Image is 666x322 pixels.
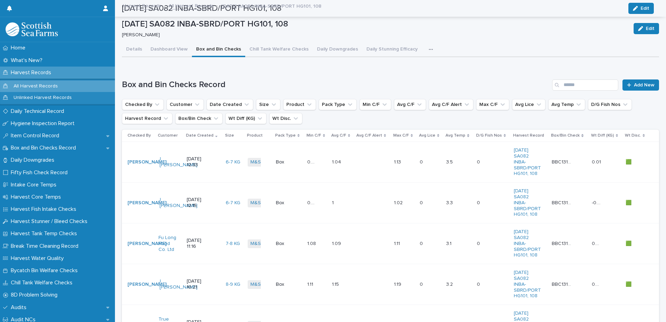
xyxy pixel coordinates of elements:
p: Wt Disc. [625,132,641,139]
a: [DATE] SA082 INBA-SBRD/PORT HG101, 108 [514,147,541,177]
p: 1.19 [394,280,403,287]
p: BBC13131 [552,158,574,165]
button: Checked By [122,99,164,110]
p: Intake Core Temps [8,182,62,188]
p: 1.13 [394,158,402,165]
p: 1.11 [394,239,401,247]
a: [PERSON_NAME] [127,241,166,247]
a: 8-9 KG [226,282,240,287]
p: 0 [477,239,481,247]
p: Chill Tank Welfare Checks [8,279,78,286]
p: Customer [158,132,178,139]
p: All Harvest Records [8,83,63,89]
button: Avg Lice [512,99,545,110]
p: 8D Problem Solving [8,292,63,298]
button: D/G Fish Nos [588,99,632,110]
p: 0 [477,199,481,206]
p: Avg C/F Alert [356,132,382,139]
a: J '[PERSON_NAME] [158,156,198,168]
p: 3.1 [446,239,453,247]
a: [PERSON_NAME] [127,200,166,206]
button: Max C/F [476,99,509,110]
p: 🟩 [626,199,633,206]
p: 🟩 [626,239,633,247]
p: Box and Bin Checks Record [8,145,82,151]
p: 3.3 [446,199,454,206]
p: Avg Temp [446,132,465,139]
p: Hygiene Inspection Report [8,120,80,127]
p: Break Time Cleaning Record [8,243,84,250]
button: Min C/F [359,99,391,110]
a: [DATE] SA082 INBA-SBRD/PORT HG101, 108 [514,270,541,299]
p: Harvest Stunner / Bleed Checks [8,218,93,225]
p: 🟩 [626,158,633,165]
button: Avg C/F Alert [429,99,473,110]
p: BBC13129 [552,239,574,247]
p: Size [225,132,234,139]
tr: [PERSON_NAME] J '[PERSON_NAME] [DATE] 12:156-7 KG M&S Select Box0.990.99 11 1.021.02 00 3.33.3 00... [122,183,659,223]
p: 0 [477,158,481,165]
p: Unlinked Harvest Records [8,95,77,101]
a: Harvest Records [123,1,161,9]
p: Avg C/F [331,132,346,139]
p: Daily Downgrades [8,157,60,163]
a: M&S Select [250,282,277,287]
a: [PERSON_NAME] [127,159,166,165]
a: M&S Select [250,159,277,165]
button: Daily Stunning Efficacy [362,43,422,57]
p: -0.04 [592,199,603,206]
p: Box/Bin Check [551,132,580,139]
p: Harvest Record [513,132,544,139]
button: Avg C/F [394,99,426,110]
button: Box and Bin Checks [192,43,245,57]
p: Checked By [127,132,151,139]
p: 0 [420,239,424,247]
p: Daily Technical Record [8,108,70,115]
p: 0 [420,280,424,287]
p: 1.15 [332,280,340,287]
p: 0 [420,158,424,165]
button: Product [283,99,316,110]
button: Wt Diff (KG) [225,113,266,124]
button: Box/Bin Check [175,113,223,124]
button: Wt Disc. [269,113,302,124]
button: Pack Type [319,99,357,110]
p: BBC13130 [552,199,574,206]
a: M&S Select [250,200,277,206]
p: 1.04 [332,158,342,165]
div: Search [552,79,618,91]
button: Size [256,99,280,110]
p: Harvest Water Quality [8,255,69,262]
button: Avg Temp [548,99,585,110]
button: Date Created [207,99,253,110]
p: Box [276,159,296,165]
p: [DATE] SA082 INBA-SBRD/PORT HG101, 108 [221,2,322,9]
p: Wt Diff (KG) [591,132,614,139]
p: [DATE] SA082 INBA-SBRD/PORT HG101, 108 [122,19,628,29]
p: 0 [477,280,481,287]
p: 0 [420,199,424,206]
a: J '[PERSON_NAME] [158,197,198,209]
a: 6-7 KG [226,200,240,206]
p: Harvest Fish Intake Checks [8,206,82,213]
button: Customer [166,99,204,110]
p: [PERSON_NAME] [122,32,625,38]
p: Harvest Records [8,69,57,76]
p: Harvest Core Temps [8,194,67,200]
a: 6-7 KG [226,159,240,165]
p: Item Control Record [8,132,65,139]
button: Harvest Record [122,113,172,124]
button: Edit [634,23,659,34]
a: 7-8 KG [226,241,240,247]
p: Home [8,45,31,51]
a: J '[PERSON_NAME] [158,278,198,290]
tr: [PERSON_NAME] Fu Long Food Co. Ltd [DATE] 11:167-8 KG M&S Select Box1.081.08 1.091.09 1.111.11 00... [122,223,659,264]
p: 🟩 [626,280,633,287]
p: [DATE] 12:33 [187,156,207,168]
a: Add New [622,79,659,91]
p: 0.96 [307,158,319,165]
img: mMrefqRFQpe26GRNOUkG [6,22,58,36]
a: [DATE] SA082 INBA-SBRD/PORT HG101, 108 [514,229,541,258]
tr: [PERSON_NAME] J '[PERSON_NAME] [DATE] 10:218-9 KG M&S Select Box1.111.11 1.151.15 1.191.19 00 3.2... [122,264,659,305]
p: Audits [8,304,32,311]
